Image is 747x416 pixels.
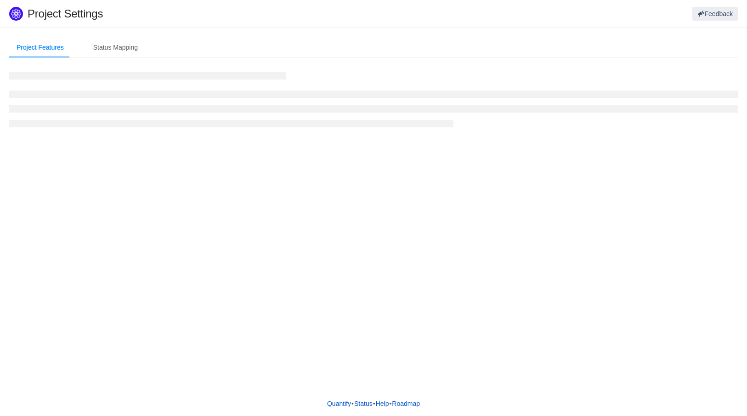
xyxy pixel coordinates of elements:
[9,37,71,58] div: Project Features
[373,400,375,407] span: •
[28,7,447,21] h1: Project Settings
[327,397,351,410] a: Quantify
[351,400,354,407] span: •
[86,37,145,58] div: Status Mapping
[375,397,390,410] a: Help
[692,7,738,21] button: Feedback
[391,397,420,410] a: Roadmap
[9,7,23,21] img: Quantify
[354,397,373,410] a: Status
[389,400,391,407] span: •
